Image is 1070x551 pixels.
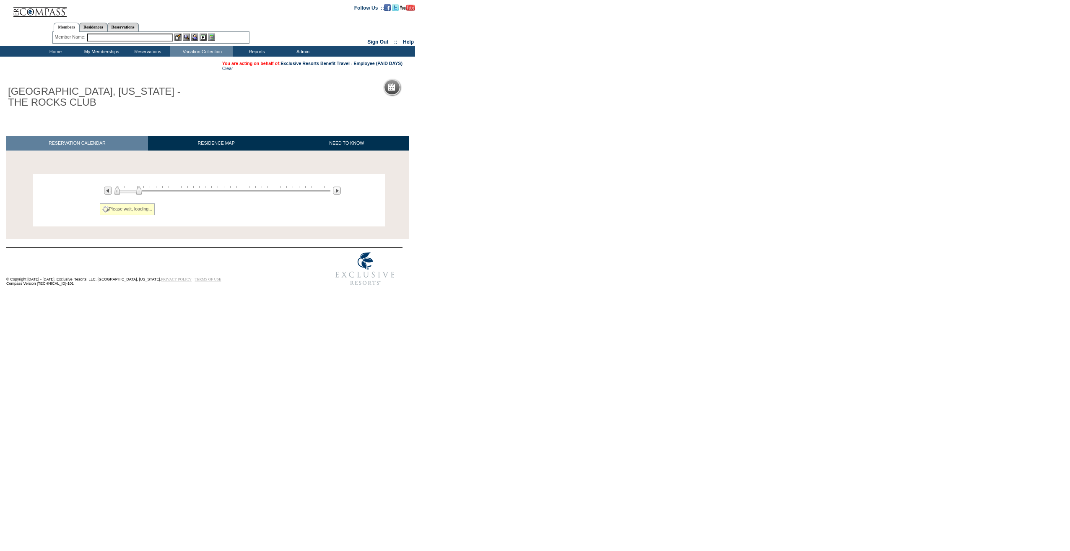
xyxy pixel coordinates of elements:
td: My Memberships [78,46,124,57]
img: Reservations [200,34,207,41]
a: Become our fan on Facebook [384,5,391,10]
span: You are acting on behalf of: [222,61,403,66]
div: Member Name: [55,34,87,41]
img: b_edit.gif [174,34,182,41]
td: Reports [233,46,279,57]
a: Members [54,23,79,32]
td: © Copyright [DATE] - [DATE]. Exclusive Resorts, LLC. [GEOGRAPHIC_DATA], [US_STATE]. Compass Versi... [6,249,300,290]
img: Subscribe to our YouTube Channel [400,5,415,11]
img: Follow us on Twitter [392,4,399,11]
td: Follow Us :: [354,4,384,11]
img: View [183,34,190,41]
img: Next [333,187,341,195]
img: Exclusive Resorts [327,248,403,290]
a: Sign Out [367,39,388,45]
h5: Reservation Calendar [398,85,462,90]
img: Impersonate [191,34,198,41]
h1: [GEOGRAPHIC_DATA], [US_STATE] - THE ROCKS CLUB [6,84,194,110]
td: Admin [279,46,325,57]
td: Vacation Collection [170,46,233,57]
a: Subscribe to our YouTube Channel [400,5,415,10]
a: Exclusive Resorts Benefit Travel - Employee (PAID DAYS) [280,61,403,66]
a: Reservations [107,23,139,31]
a: Clear [222,66,233,71]
a: Help [403,39,414,45]
span: :: [394,39,397,45]
div: Please wait, loading... [100,203,155,215]
a: RESERVATION CALENDAR [6,136,148,151]
img: b_calculator.gif [208,34,215,41]
a: TERMS OF USE [195,277,221,281]
td: Home [31,46,78,57]
a: NEED TO KNOW [284,136,409,151]
a: RESIDENCE MAP [148,136,285,151]
a: PRIVACY POLICY [161,277,192,281]
img: Become our fan on Facebook [384,4,391,11]
img: spinner2.gif [102,206,109,213]
img: Previous [104,187,112,195]
a: Follow us on Twitter [392,5,399,10]
td: Reservations [124,46,170,57]
a: Residences [79,23,107,31]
